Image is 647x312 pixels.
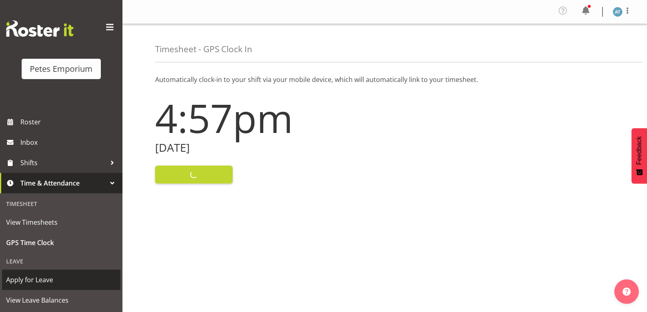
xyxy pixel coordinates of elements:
[155,44,252,54] h4: Timesheet - GPS Clock In
[636,136,643,165] span: Feedback
[623,288,631,296] img: help-xxl-2.png
[6,216,116,228] span: View Timesheets
[2,253,120,270] div: Leave
[2,195,120,212] div: Timesheet
[2,270,120,290] a: Apply for Leave
[155,142,380,154] h2: [DATE]
[6,237,116,249] span: GPS Time Clock
[6,274,116,286] span: Apply for Leave
[2,212,120,232] a: View Timesheets
[155,75,614,84] p: Automatically clock-in to your shift via your mobile device, which will automatically link to you...
[6,294,116,306] span: View Leave Balances
[6,20,73,37] img: Rosterit website logo
[20,157,106,169] span: Shifts
[155,96,380,140] h1: 4:57pm
[20,136,118,148] span: Inbox
[30,63,93,75] div: Petes Emporium
[613,7,623,17] img: alex-micheal-taniwha5364.jpg
[2,290,120,310] a: View Leave Balances
[20,177,106,189] span: Time & Attendance
[2,232,120,253] a: GPS Time Clock
[631,128,647,184] button: Feedback - Show survey
[20,116,118,128] span: Roster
